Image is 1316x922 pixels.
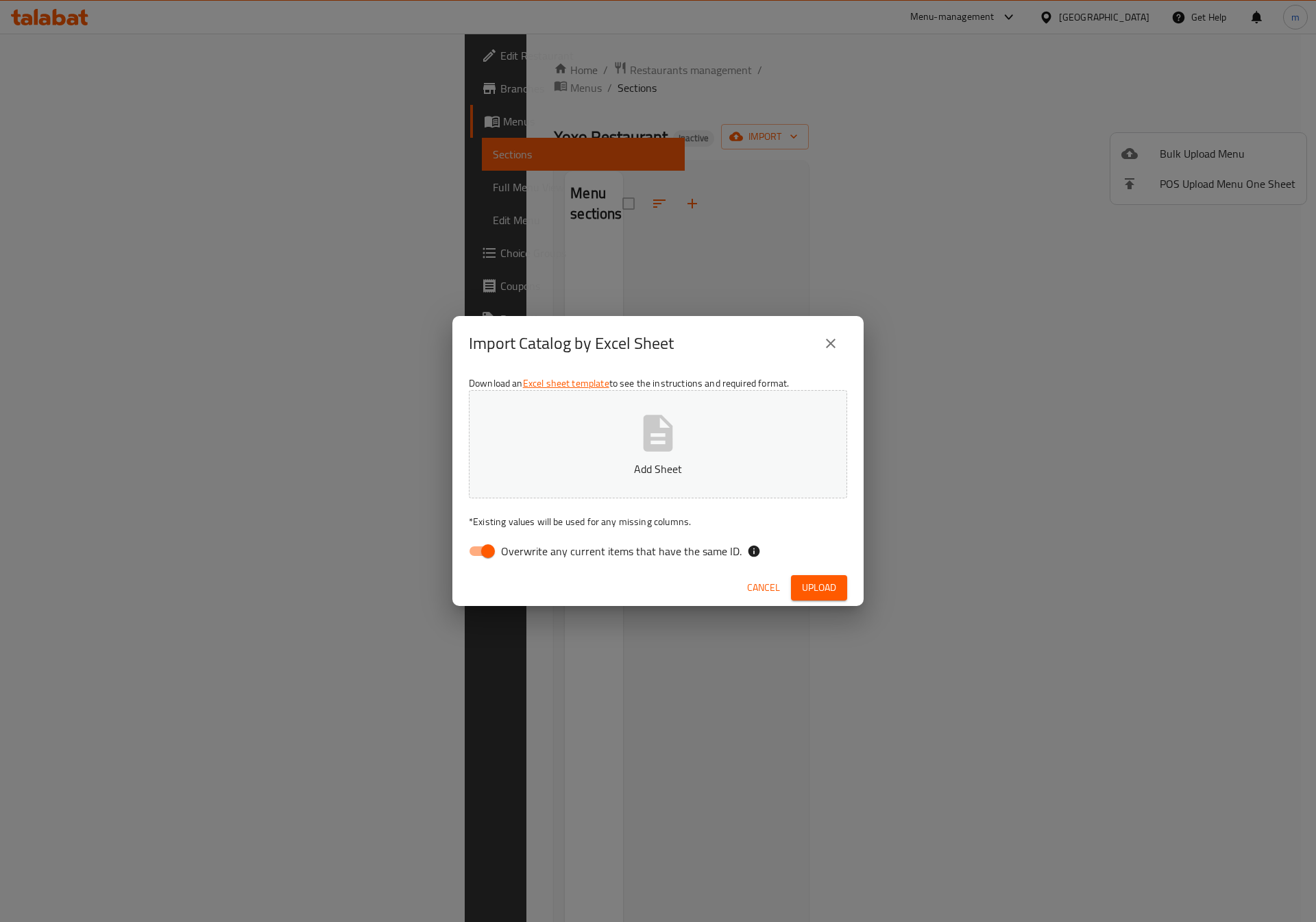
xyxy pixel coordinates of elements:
[747,544,761,558] svg: If the overwrite option isn't selected, then the items that match an existing ID will be ignored ...
[501,543,742,559] span: Overwrite any current items that have the same ID.
[791,575,847,600] button: Upload
[469,332,674,354] h2: Import Catalog by Excel Sheet
[469,515,847,529] p: Existing values will be used for any missing columns.
[523,374,609,392] a: Excel sheet template
[747,579,780,596] span: Cancel
[814,327,847,360] button: close
[742,575,785,600] button: Cancel
[802,579,836,596] span: Upload
[452,371,864,570] div: Download an to see the instructions and required format.
[490,461,826,477] p: Add Sheet
[469,390,847,498] button: Add Sheet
